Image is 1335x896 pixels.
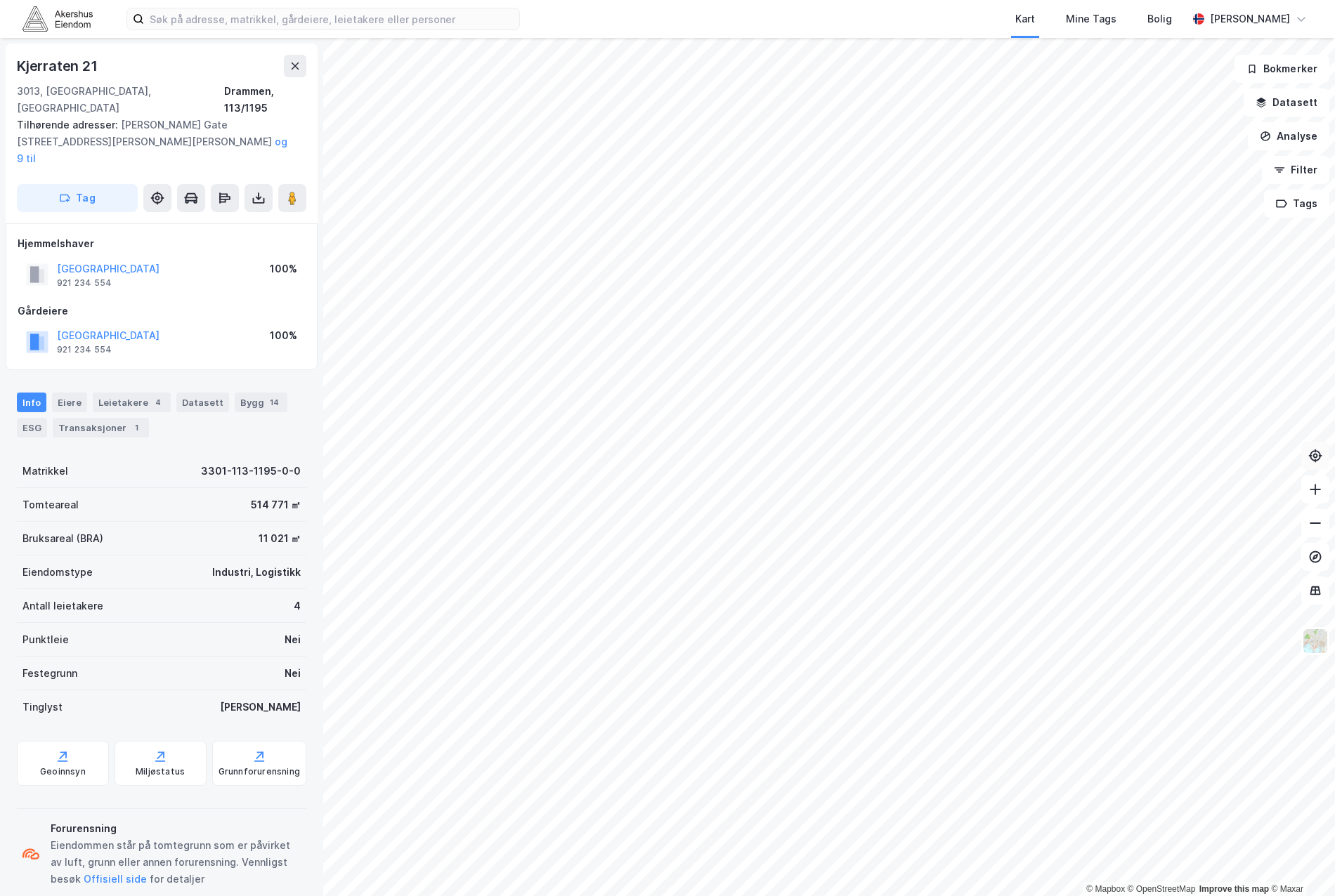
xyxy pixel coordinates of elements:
[22,665,77,682] div: Festegrunn
[1086,884,1125,894] a: Mapbox
[1235,55,1329,83] button: Bokmerker
[17,117,295,167] div: [PERSON_NAME] Gate [STREET_ADDRESS][PERSON_NAME][PERSON_NAME]
[22,496,79,513] div: Tomteareal
[1265,829,1335,896] div: Kontrollprogram for chat
[285,631,301,648] div: Nei
[220,699,301,716] div: [PERSON_NAME]
[17,393,46,412] div: Info
[1066,11,1116,27] div: Mine Tags
[270,327,297,344] div: 100%
[22,699,63,716] div: Tinglyst
[251,496,301,513] div: 514 771 ㎡
[270,261,297,277] div: 100%
[176,393,229,412] div: Datasett
[1128,884,1196,894] a: OpenStreetMap
[22,463,68,480] div: Matrikkel
[52,393,87,412] div: Eiere
[17,418,47,437] div: ESG
[51,837,301,888] div: Eiendommen står på tomtegrunn som er påvirket av luft, grunn eller annen forurensning. Vennligst ...
[40,766,86,777] div: Geoinnsyn
[201,463,301,480] div: 3301-113-1195-0-0
[1199,884,1269,894] a: Improve this map
[57,277,112,289] div: 921 234 554
[1302,628,1329,654] img: Z
[17,55,100,77] div: Kjerraten 21
[53,418,149,437] div: Transaksjoner
[51,820,301,837] div: Forurensning
[224,83,306,117] div: Drammen, 113/1195
[17,119,121,131] span: Tilhørende adresser:
[285,665,301,682] div: Nei
[1210,11,1290,27] div: [PERSON_NAME]
[22,598,103,614] div: Antall leietakere
[259,530,301,547] div: 11 021 ㎡
[18,303,306,319] div: Gårdeiere
[1262,156,1329,184] button: Filter
[1147,11,1172,27] div: Bolig
[144,8,519,29] input: Søk på adresse, matrikkel, gårdeiere, leietakere eller personer
[18,235,306,252] div: Hjemmelshaver
[151,395,165,409] div: 4
[136,766,185,777] div: Miljøstatus
[22,530,103,547] div: Bruksareal (BRA)
[1265,829,1335,896] iframe: Chat Widget
[17,184,138,212] button: Tag
[93,393,171,412] div: Leietakere
[235,393,287,412] div: Bygg
[22,564,93,581] div: Eiendomstype
[212,564,301,581] div: Industri, Logistikk
[1015,11,1035,27] div: Kart
[219,766,300,777] div: Grunnforurensning
[1264,190,1329,218] button: Tags
[1244,88,1329,117] button: Datasett
[1248,122,1329,150] button: Analyse
[57,344,112,355] div: 921 234 554
[267,395,282,409] div: 14
[129,421,143,435] div: 1
[22,631,69,648] div: Punktleie
[22,6,93,31] img: akershus-eiendom-logo.9091f326c980b4bce74ccdd9f866810c.svg
[294,598,301,614] div: 4
[17,83,224,117] div: 3013, [GEOGRAPHIC_DATA], [GEOGRAPHIC_DATA]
